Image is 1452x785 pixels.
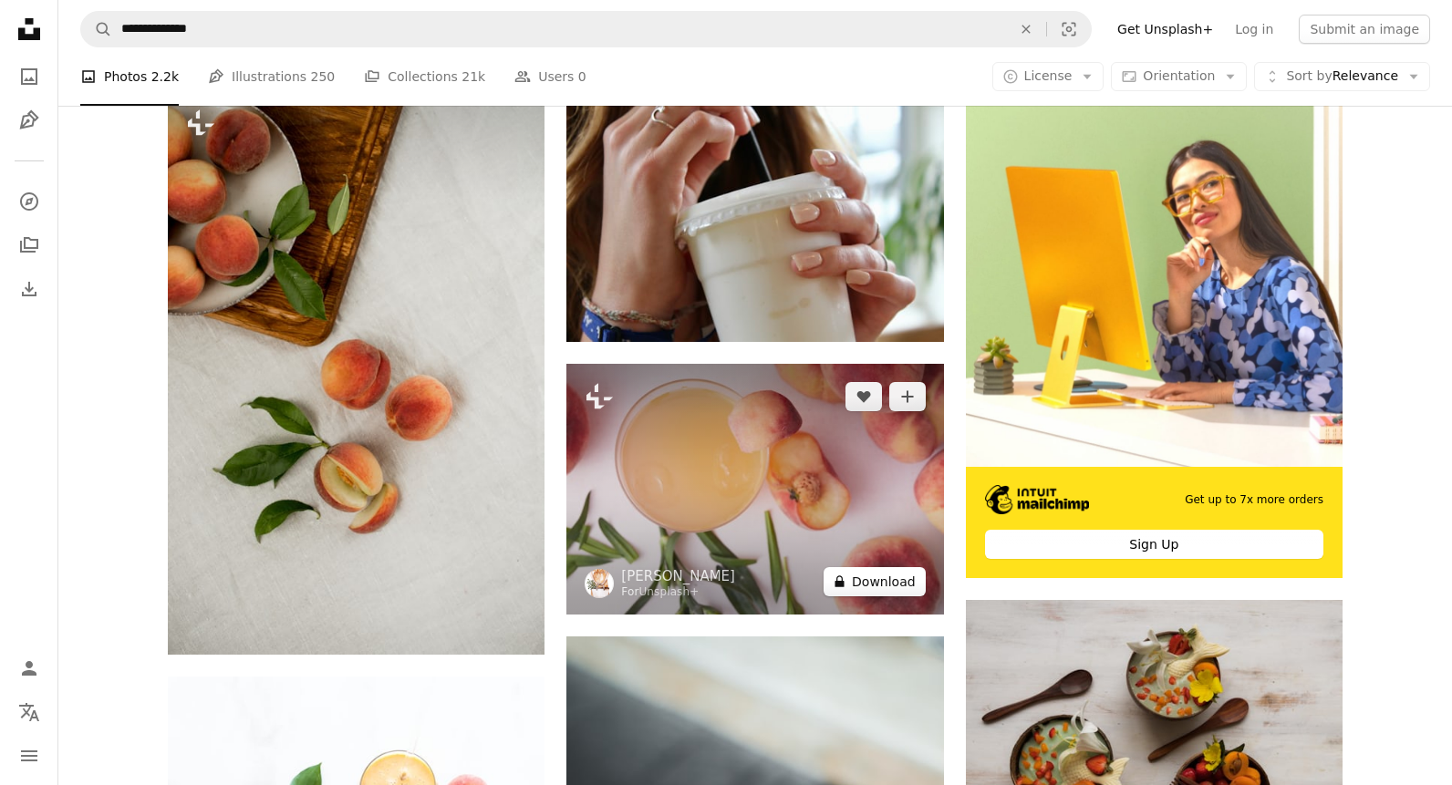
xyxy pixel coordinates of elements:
img: file-1722962862010-20b14c5a0a60image [966,90,1343,466]
div: Sign Up [985,530,1323,559]
img: a glass of peach juice surrounded by peaches [566,364,943,615]
button: Search Unsplash [81,12,112,46]
span: Get up to 7x more orders [1185,492,1323,508]
a: three bowls of food with spoons on a table [966,717,1343,733]
span: Relevance [1286,67,1398,86]
img: Go to Olivie Strauss's profile [585,569,614,598]
img: a bowl of peaches on a wooden tray [168,90,544,655]
a: Home — Unsplash [11,11,47,51]
button: Orientation [1111,62,1247,91]
button: Visual search [1047,12,1091,46]
button: Clear [1006,12,1046,46]
form: Find visuals sitewide [80,11,1092,47]
button: Sort byRelevance [1254,62,1430,91]
a: [PERSON_NAME] [621,567,735,585]
button: Download [824,567,926,596]
a: Photos [11,58,47,95]
a: Get up to 7x more ordersSign Up [966,90,1343,578]
button: Like [845,382,882,411]
button: Add to Collection [889,382,926,411]
img: file-1690386555781-336d1949dad1image [985,485,1090,514]
a: Illustrations 250 [208,47,335,106]
span: 250 [311,67,336,87]
button: Menu [11,738,47,774]
button: Language [11,694,47,730]
span: 21k [462,67,485,87]
a: Users 0 [514,47,586,106]
a: Collections 21k [364,47,485,106]
a: Download History [11,271,47,307]
div: For [621,585,735,600]
span: 0 [578,67,586,87]
a: Illustrations [11,102,47,139]
span: Sort by [1286,68,1332,83]
img: person holding white plastic cup [566,90,943,341]
span: Orientation [1143,68,1215,83]
a: a glass of peach juice surrounded by peaches [566,480,943,497]
a: Collections [11,227,47,263]
a: a bowl of peaches on a wooden tray [168,364,544,380]
a: person holding white plastic cup [566,207,943,223]
a: Get Unsplash+ [1106,15,1224,44]
a: Explore [11,183,47,220]
button: Submit an image [1299,15,1430,44]
a: Log in / Sign up [11,650,47,687]
a: Unsplash+ [638,585,699,598]
a: Log in [1224,15,1284,44]
span: License [1024,68,1073,83]
button: License [992,62,1105,91]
